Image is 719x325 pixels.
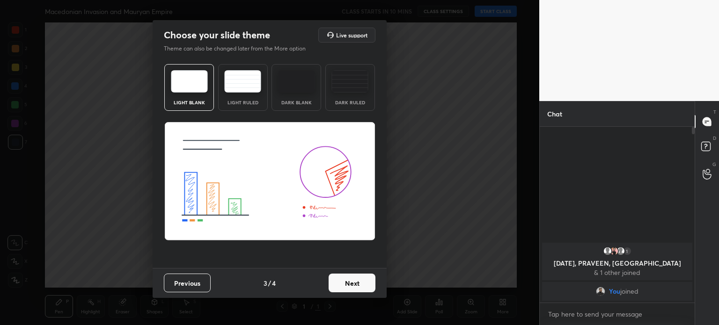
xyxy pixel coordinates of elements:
[264,278,267,288] h4: 3
[548,269,687,276] p: & 1 other joined
[713,108,716,116] p: T
[278,100,315,105] div: Dark Blank
[603,246,612,256] img: default.png
[540,241,695,303] div: grid
[164,122,375,241] img: lightThemeBanner.fbc32fad.svg
[623,246,632,256] div: 1
[272,278,276,288] h4: 4
[164,44,315,53] p: Theme can also be changed later from the More option
[268,278,271,288] h4: /
[713,135,716,142] p: D
[164,29,270,41] h2: Choose your slide theme
[609,288,620,295] span: You
[331,70,368,93] img: darkRuledTheme.de295e13.svg
[331,100,369,105] div: Dark Ruled
[171,70,208,93] img: lightTheme.e5ed3b09.svg
[620,288,638,295] span: joined
[224,100,262,105] div: Light Ruled
[170,100,208,105] div: Light Blank
[712,161,716,168] p: G
[609,246,619,256] img: 7da4ae36ac664e3d8dfcf5bb645493a6.jpg
[224,70,261,93] img: lightRuledTheme.5fabf969.svg
[548,260,687,267] p: [DATE], PRAVEEN, [GEOGRAPHIC_DATA]
[596,287,605,296] img: 6c81363fd9c946ef9f20cacf834af72b.jpg
[540,101,570,126] p: Chat
[329,274,375,292] button: Next
[278,70,315,93] img: darkTheme.f0cc69e5.svg
[164,274,211,292] button: Previous
[616,246,625,256] img: default.png
[336,32,367,38] h5: Live support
